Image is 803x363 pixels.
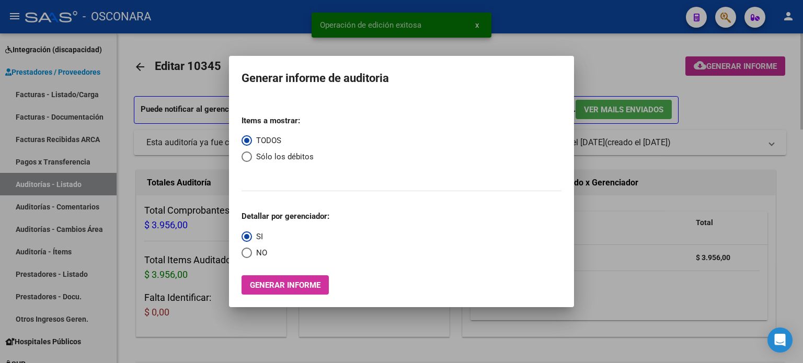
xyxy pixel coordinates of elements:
strong: Detallar por gerenciador: [242,212,329,221]
span: Sólo los débitos [252,151,314,163]
strong: Items a mostrar: [242,116,300,125]
span: SI [252,231,263,243]
button: Generar informe [242,275,329,295]
div: Open Intercom Messenger [767,327,793,353]
span: NO [252,247,267,259]
span: TODOS [252,135,281,147]
h1: Generar informe de auditoria [242,68,561,88]
span: Generar informe [250,280,320,290]
mat-radio-group: Select an option [242,107,314,179]
mat-radio-group: Select an option [242,203,329,259]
